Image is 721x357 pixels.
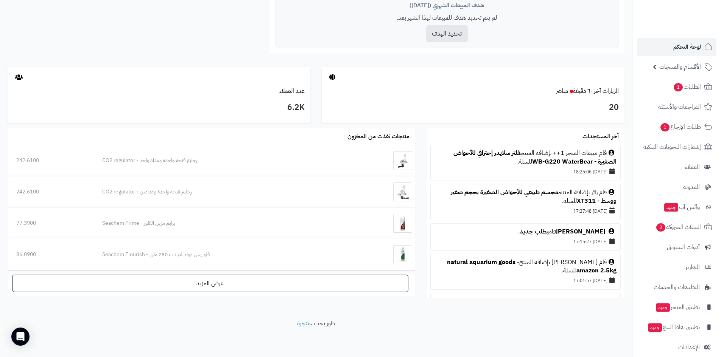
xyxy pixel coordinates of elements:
img: رجليتر فتحة واحدة وعداد واحد - CO2 regulator [393,151,412,170]
div: Open Intercom Messenger [11,328,30,346]
a: فلتر سلايدر إحترافي للأحواض الصغيرة - WB-G220 WaterBear [453,148,617,166]
span: جديد [648,323,662,332]
div: قام [PERSON_NAME] بإضافة المنتج للسلة. [434,297,617,314]
span: 2 [656,223,665,232]
span: أدوات التسويق [667,242,700,252]
span: الإعدادات [678,342,700,352]
span: جديد [664,203,678,212]
div: [DATE] 18:25:06 [434,166,617,177]
a: عرض المزيد [12,275,408,292]
a: الطلبات1 [637,78,716,96]
a: تطبيق نقاط البيعجديد [637,318,716,336]
div: برايم مزيل الكلور - Seachem Prime [102,219,353,227]
div: 86.0900 [16,251,85,258]
span: جديد [656,303,670,312]
a: مجسم طبيعي للأحواض الصغيرة بحجم صغير ووسط - XT311 [451,188,617,206]
a: طلبات الإرجاع1 [637,118,716,136]
span: وآتس آب [663,202,700,212]
a: الزيارات آخر ٦٠ دقيقةمباشر [556,87,619,96]
img: فلوريش دواء النباتات 250 ملي - Seachem Flourish [393,245,412,264]
span: التقارير [685,262,700,272]
a: العملاء [637,158,716,176]
span: المدونة [683,182,700,192]
p: لم يتم تحديد هدف للمبيعات لهذا الشهر بعد. [281,14,613,22]
div: رجليتر فتحة واحدة وعدادين - CO2 regulator [102,188,353,196]
span: المراجعات والأسئلة [658,102,701,112]
span: تطبيق المتجر [655,302,700,312]
span: التطبيقات والخدمات [654,282,700,292]
h3: 20 [327,101,619,114]
span: الأقسام والمنتجات [659,62,701,72]
img: برايم مزيل الكلور - Seachem Prime [393,214,412,233]
div: قام زائر بإضافة المنتج للسلة. [434,188,617,206]
div: قام [PERSON_NAME] بإضافة المنتج للسلة. [434,258,617,275]
a: وآتس آبجديد [637,198,716,216]
a: إشعارات التحويلات البنكية [637,138,716,156]
button: تحديد الهدف [426,25,468,42]
a: المدونة [637,178,716,196]
span: السلات المتروكة [656,222,701,232]
div: رجليتر فتحة واحدة وعداد واحد - CO2 regulator [102,157,353,164]
div: 77.3900 [16,219,85,227]
h3: منتجات نفذت من المخزون [347,133,410,140]
a: التقارير [637,258,716,276]
div: [DATE] 17:01:57 [434,275,617,286]
div: هدف المبيعات الشهري ([DATE]) [281,2,613,9]
h3: 6.2K [13,101,305,114]
span: إشعارات التحويلات البنكية [643,142,701,152]
a: [PERSON_NAME] [556,227,605,236]
a: متجرة [297,319,311,328]
small: مباشر [556,87,568,96]
div: قام مبيعات المتجر 1++ بإضافة المنتج للسلة. [434,149,617,166]
span: لوحة التحكم [673,42,701,52]
a: مضخة هواء بأحجام متعددة للأحواض الصغيرة والمتوسطة - SUNSUN air pump [452,297,617,314]
span: الطلبات [673,82,701,92]
div: قام . [434,227,617,236]
span: العملاء [685,162,700,172]
div: 242.6100 [16,157,85,164]
div: فلوريش دواء النباتات 250 ملي - Seachem Flourish [102,251,353,258]
h3: آخر المستجدات [582,133,619,140]
a: أدوات التسويق [637,238,716,256]
a: السلات المتروكة2 [637,218,716,236]
a: المراجعات والأسئلة [637,98,716,116]
span: طلبات الإرجاع [660,122,701,132]
span: تطبيق نقاط البيع [647,322,700,332]
a: عدد العملاء [279,87,305,96]
span: 1 [660,123,670,131]
a: بطلب جديد [520,227,549,236]
div: [DATE] 17:37:48 [434,206,617,216]
a: لوحة التحكم [637,38,716,56]
span: 1 [674,83,683,91]
a: الإعدادات [637,338,716,356]
img: رجليتر فتحة واحدة وعدادين - CO2 regulator [393,182,412,201]
a: تطبيق المتجرجديد [637,298,716,316]
a: التطبيقات والخدمات [637,278,716,296]
div: 242.6100 [16,188,85,196]
div: [DATE] 17:15:27 [434,236,617,247]
a: natural aquarium goods - amazon 2.5kg [447,258,617,275]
